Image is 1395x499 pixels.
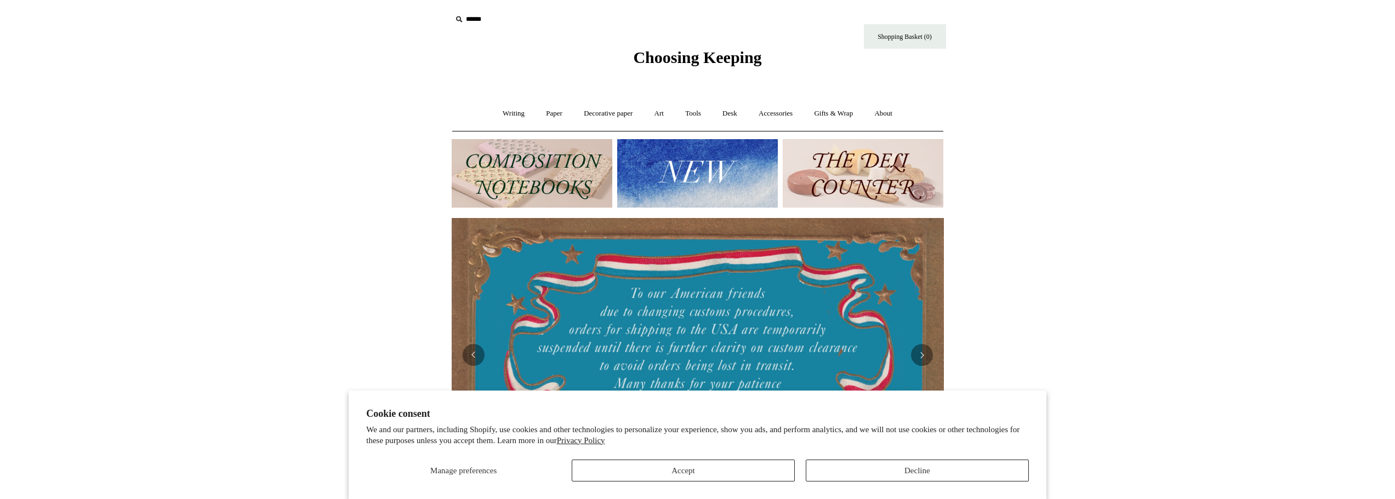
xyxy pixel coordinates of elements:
p: We and our partners, including Shopify, use cookies and other technologies to personalize your ex... [366,425,1029,446]
a: Tools [675,99,711,128]
h2: Cookie consent [366,408,1029,420]
img: 202302 Composition ledgers.jpg__PID:69722ee6-fa44-49dd-a067-31375e5d54ec [452,139,612,208]
button: Accept [572,460,795,481]
a: Gifts & Wrap [804,99,863,128]
img: USA PSA .jpg__PID:33428022-6587-48b7-8b57-d7eefc91f15a [452,218,944,492]
span: Choosing Keeping [633,48,761,66]
img: The Deli Counter [783,139,943,208]
button: Previous [463,344,485,366]
button: Decline [806,460,1029,481]
a: Privacy Policy [557,436,605,445]
span: Manage preferences [430,466,497,475]
a: Desk [713,99,747,128]
a: Paper [536,99,572,128]
a: Choosing Keeping [633,57,761,65]
button: Next [911,344,933,366]
a: About [864,99,902,128]
a: Art [645,99,674,128]
a: Accessories [749,99,802,128]
a: Decorative paper [574,99,642,128]
a: Writing [493,99,534,128]
a: Shopping Basket (0) [864,24,946,49]
button: Manage preferences [366,460,561,481]
img: New.jpg__PID:f73bdf93-380a-4a35-bcfe-7823039498e1 [617,139,778,208]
